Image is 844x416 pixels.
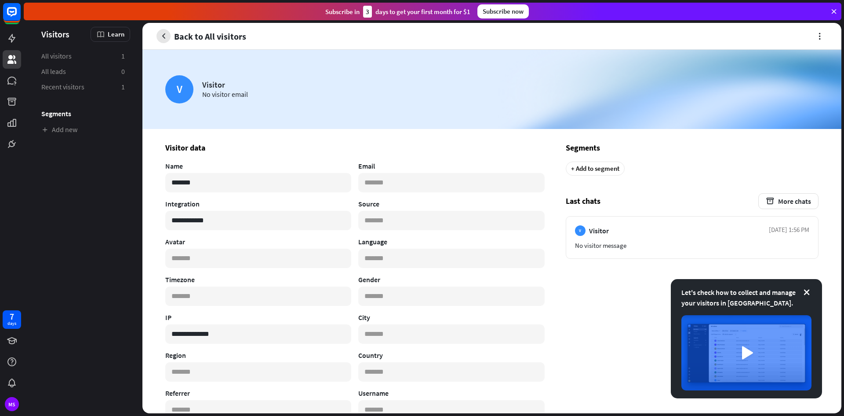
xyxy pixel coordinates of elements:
span: All leads [41,67,66,76]
div: Visitor [202,80,248,90]
button: More chats [758,193,819,209]
button: Open LiveChat chat widget [7,4,33,30]
span: Recent visitors [41,82,84,92]
div: days [7,320,16,327]
span: All visitors [41,52,72,61]
h4: City [358,313,544,322]
a: Back to All visitors [156,29,246,43]
h4: Name [165,162,351,170]
div: + Add to segment [566,162,625,176]
aside: [DATE] 1:56 PM [769,225,809,236]
h3: Segments [36,109,130,118]
span: Learn [108,30,124,38]
span: Back to All visitors [174,31,246,41]
h3: Visitor data [165,143,545,153]
h4: Email [358,162,544,170]
h4: Gender [358,275,544,284]
div: Subscribe in days to get your first month for $1 [325,6,470,18]
aside: 0 [121,67,125,76]
h4: Timezone [165,275,351,284]
div: V [165,75,193,103]
a: Add new [36,122,130,137]
h4: Username [358,389,544,398]
h4: Language [358,237,544,246]
h4: Avatar [165,237,351,246]
div: Subscribe now [477,4,529,18]
h4: Region [165,351,351,360]
div: 3 [363,6,372,18]
img: Orange background [142,50,841,129]
a: 7 days [3,310,21,329]
div: MS [5,397,19,411]
a: All leads 0 [36,64,130,79]
div: V [575,225,586,236]
img: image [681,315,811,390]
a: Recent visitors 1 [36,80,130,94]
div: 7 [10,313,14,320]
aside: 1 [121,82,125,92]
h4: IP [165,313,351,322]
h4: Source [358,199,544,208]
span: Visitors [41,29,69,39]
h4: Integration [165,199,351,208]
h4: Country [358,351,544,360]
div: No visitor message [575,241,809,250]
a: V Visitor [DATE] 1:56 PM No visitor message [566,216,819,259]
span: Visitor [589,226,609,235]
h4: Referrer [165,389,351,398]
a: All visitors 1 [36,49,130,63]
h3: Last chats [566,193,819,209]
aside: 1 [121,52,125,61]
div: Let's check how to collect and manage your visitors in [GEOGRAPHIC_DATA]. [681,287,811,308]
h3: Segments [566,143,819,153]
div: No visitor email [202,90,248,99]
